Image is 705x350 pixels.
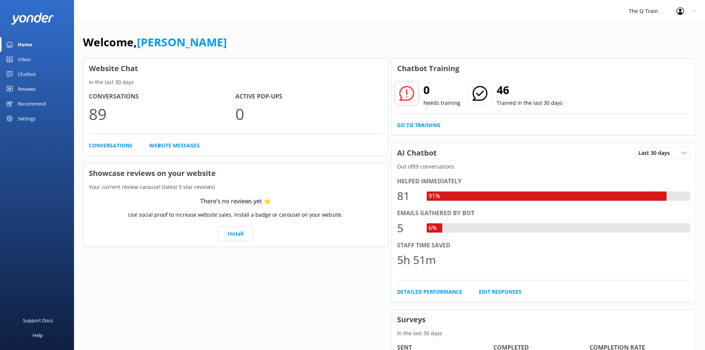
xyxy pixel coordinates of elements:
[18,81,36,96] div: Reviews
[235,101,382,126] p: 0
[392,59,465,78] h3: Chatbot Training
[397,241,691,250] div: Staff time saved
[218,226,253,241] a: Install
[128,211,343,219] p: Use social proof to increase website sales. Install a badge or carousel on your website.
[23,313,53,328] div: Support Docs
[397,209,691,218] div: Emails gathered by bot
[18,67,36,81] div: Chatbot
[392,329,696,337] p: In the last 30 days
[397,121,440,129] a: Go to Training
[18,37,32,52] div: Home
[397,251,436,269] div: 5h 51m
[89,101,235,126] p: 89
[397,219,419,237] div: 5
[423,81,460,99] h2: 0
[83,183,388,191] p: Your current review carousel (latest 5 star reviews)
[33,328,43,343] div: Help
[137,34,227,50] a: [PERSON_NAME]
[149,141,200,150] a: Website Messages
[200,197,271,206] div: There’s no reviews yet ⭐
[397,187,419,205] div: 81
[479,288,521,296] a: Edit Responses
[89,141,132,150] a: Conversations
[427,223,439,233] div: 6%
[638,149,674,157] span: Last 30 days
[497,99,563,107] p: Trained in the last 30 days
[397,288,462,296] a: Detailed Performance
[18,52,31,67] div: Inbox
[423,99,460,107] p: Needs training
[392,310,696,329] h3: Surveys
[427,191,442,201] div: 91%
[83,33,227,51] h1: Welcome,
[18,96,46,111] div: Recommend
[83,164,388,183] h3: Showcase reviews on your website
[89,92,235,101] h4: Conversations
[18,111,36,126] div: Settings
[392,163,696,171] p: Out of 89 conversations
[11,13,54,25] img: yonder-white-logo.png
[392,143,442,163] h3: AI Chatbot
[83,78,388,86] p: In the last 30 days
[83,59,388,78] h3: Website Chat
[497,81,563,99] h2: 46
[235,92,382,101] h4: Active Pop-ups
[397,177,691,186] div: Helped immediately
